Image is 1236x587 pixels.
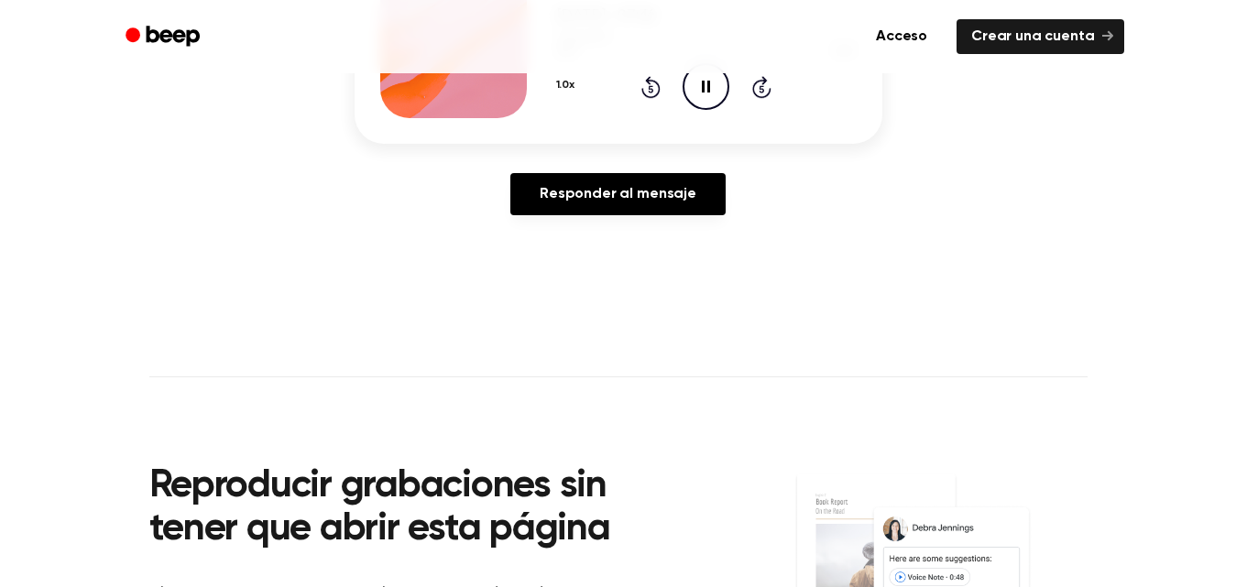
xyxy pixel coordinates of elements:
font: 1.0x [556,80,574,91]
button: 1.0x [556,70,574,101]
font: Responder al mensaje [540,187,696,201]
a: Bip [113,19,216,55]
a: Responder al mensaje [510,173,726,215]
font: Crear una cuenta [971,29,1094,44]
font: Reproducir grabaciones sin tener que abrir esta página [149,467,610,549]
a: Crear una cuenta [957,19,1123,54]
font: Acceso [876,29,927,44]
a: Acceso [858,16,946,58]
